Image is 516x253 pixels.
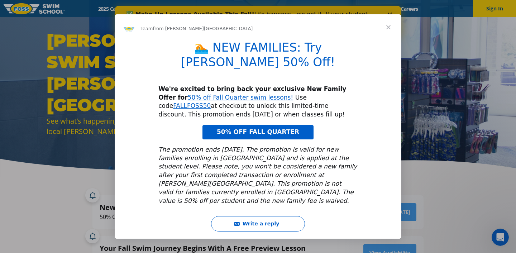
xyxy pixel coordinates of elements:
span: from [PERSON_NAME][GEOGRAPHIC_DATA] [153,26,253,31]
b: ✅ Make-Up Lessons Available This Fall! [11,5,140,12]
img: Profile image for Team [123,23,135,34]
span: Close [376,14,401,40]
span: 50% OFF FALL QUARTER [217,128,299,135]
button: Write a reply [211,216,305,231]
a: ! [291,94,293,101]
a: 50% off Fall Quarter swim lessons [188,94,291,101]
div: Life happens—we get it. If your student has to miss a lesson this Fall Quarter, you can reschedul... [11,5,264,34]
h1: 🏊 NEW FAMILIES: Try [PERSON_NAME] 50% Off! [158,40,358,74]
div: Close [273,6,280,11]
a: 50% OFF FALL QUARTER [202,125,314,139]
div: Use code at checkout to unlock this limited-time discount. This promotion ends [DATE] or when cla... [158,85,358,119]
a: FALLFOSS50 [173,102,211,109]
b: We're excited to bring back your exclusive New Family Offer for [158,85,346,101]
i: The promotion ends [DATE]. The promotion is valid for new families enrolling in [GEOGRAPHIC_DATA]... [158,146,357,204]
span: Team [140,26,153,31]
